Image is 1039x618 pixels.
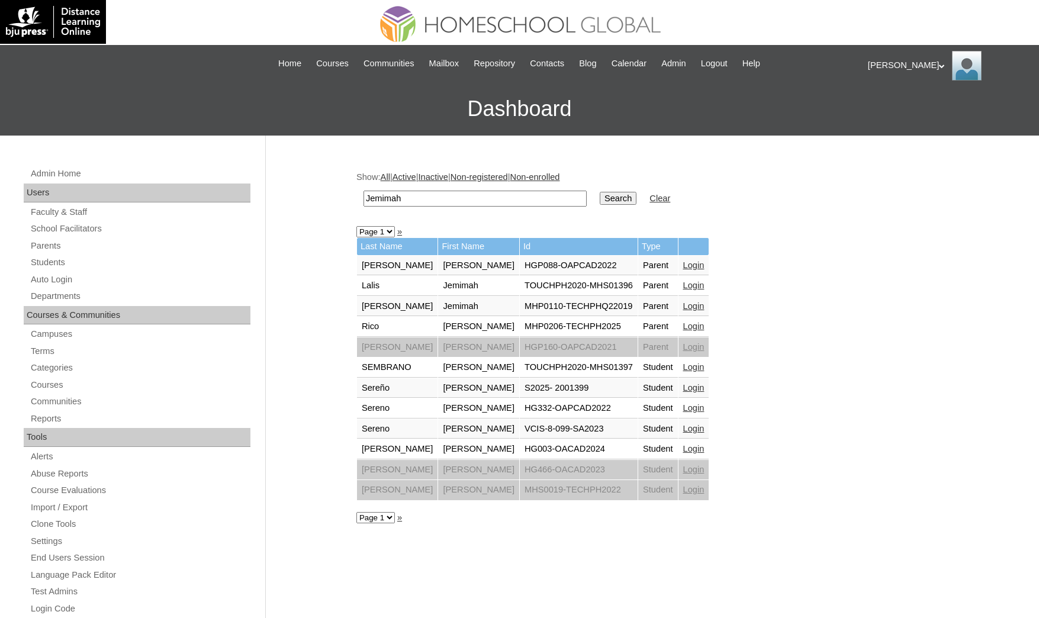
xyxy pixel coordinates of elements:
a: Courses [310,57,355,70]
td: Parent [638,276,678,296]
div: Courses & Communities [24,306,250,325]
td: Parent [638,297,678,317]
td: Sereno [357,398,438,419]
td: Sereño [357,378,438,398]
span: Repository [474,57,515,70]
span: Help [742,57,760,70]
a: Auto Login [30,272,250,287]
a: Login Code [30,601,250,616]
a: Blog [573,57,602,70]
td: HG003-OACAD2024 [520,439,638,459]
span: Admin [661,57,686,70]
td: SEMBRANO [357,358,438,378]
td: Type [638,238,678,255]
span: Communities [364,57,414,70]
a: Communities [358,57,420,70]
a: Login [683,424,705,433]
a: Categories [30,360,250,375]
td: Student [638,378,678,398]
td: S2025- 2001399 [520,378,638,398]
td: Student [638,398,678,419]
a: Import / Export [30,500,250,515]
a: Repository [468,57,521,70]
td: [PERSON_NAME] [357,337,438,358]
input: Search [364,191,587,207]
td: [PERSON_NAME] [438,398,519,419]
td: [PERSON_NAME] [438,358,519,378]
a: Home [272,57,307,70]
td: [PERSON_NAME] [438,256,519,276]
td: [PERSON_NAME] [438,337,519,358]
td: [PERSON_NAME] [357,460,438,480]
span: Calendar [612,57,646,70]
img: Ariane Ebuen [952,51,982,81]
td: Parent [638,317,678,337]
td: Jemimah [438,297,519,317]
td: [PERSON_NAME] [357,297,438,317]
td: MHP0110-TECHPHQ22019 [520,297,638,317]
a: Courses [30,378,250,392]
a: All [381,172,390,182]
a: Login [683,260,705,270]
td: HG332-OAPCAD2022 [520,398,638,419]
a: Mailbox [423,57,465,70]
td: Student [638,460,678,480]
a: Alerts [30,449,250,464]
td: MHP0206-TECHPH2025 [520,317,638,337]
td: Student [638,439,678,459]
td: [PERSON_NAME] [438,317,519,337]
div: Tools [24,428,250,447]
td: Student [638,358,678,378]
td: [PERSON_NAME] [438,480,519,500]
a: Non-registered [451,172,508,182]
td: TOUCHPH2020-MHS01396 [520,276,638,296]
td: [PERSON_NAME] [438,439,519,459]
a: Login [683,403,705,413]
a: Logout [695,57,734,70]
td: Parent [638,337,678,358]
td: [PERSON_NAME] [438,460,519,480]
a: Login [683,321,705,331]
td: Sereno [357,419,438,439]
a: Calendar [606,57,652,70]
a: Test Admins [30,584,250,599]
h3: Dashboard [6,82,1033,136]
td: Student [638,419,678,439]
td: Jemimah [438,276,519,296]
input: Search [600,192,636,205]
td: [PERSON_NAME] [438,419,519,439]
td: Id [520,238,638,255]
td: [PERSON_NAME] [357,439,438,459]
a: Campuses [30,327,250,342]
span: Mailbox [429,57,459,70]
div: Show: | | | | [356,171,943,213]
td: Lalis [357,276,438,296]
a: Clear [649,194,670,203]
a: Students [30,255,250,270]
a: Login [683,465,705,474]
span: Home [278,57,301,70]
td: Parent [638,256,678,276]
div: Users [24,184,250,202]
a: » [397,227,402,236]
a: Login [683,281,705,290]
a: Clone Tools [30,517,250,532]
a: Admin Home [30,166,250,181]
a: Login [683,362,705,372]
span: Courses [316,57,349,70]
td: [PERSON_NAME] [357,480,438,500]
a: Parents [30,239,250,253]
span: Blog [579,57,596,70]
a: Reports [30,411,250,426]
td: MHS0019-TECHPH2022 [520,480,638,500]
a: Admin [655,57,692,70]
td: First Name [438,238,519,255]
a: Login [683,444,705,453]
td: VCIS-8-099-SA2023 [520,419,638,439]
div: [PERSON_NAME] [868,51,1027,81]
a: Terms [30,344,250,359]
a: Course Evaluations [30,483,250,498]
td: TOUCHPH2020-MHS01397 [520,358,638,378]
a: Active [393,172,416,182]
td: [PERSON_NAME] [438,378,519,398]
